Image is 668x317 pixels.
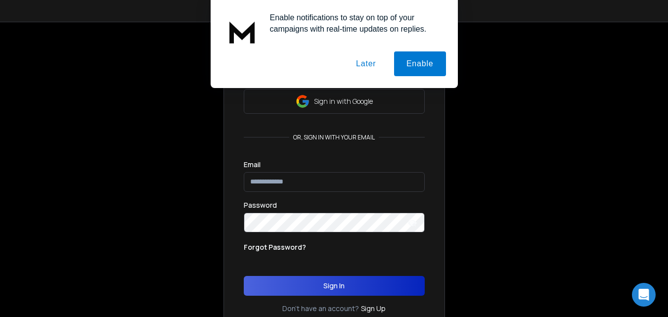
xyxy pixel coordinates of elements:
label: Password [244,202,277,209]
a: Sign Up [361,304,386,314]
p: Forgot Password? [244,242,306,252]
p: or, sign in with your email [289,134,379,141]
div: Open Intercom Messenger [632,283,656,307]
button: Enable [394,51,446,76]
button: Later [344,51,388,76]
img: notification icon [223,12,262,51]
div: Enable notifications to stay on top of your campaigns with real-time updates on replies. [262,12,446,35]
p: Don't have an account? [282,304,359,314]
p: Sign in with Google [314,96,373,106]
button: Sign In [244,276,425,296]
label: Email [244,161,261,168]
button: Sign in with Google [244,89,425,114]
